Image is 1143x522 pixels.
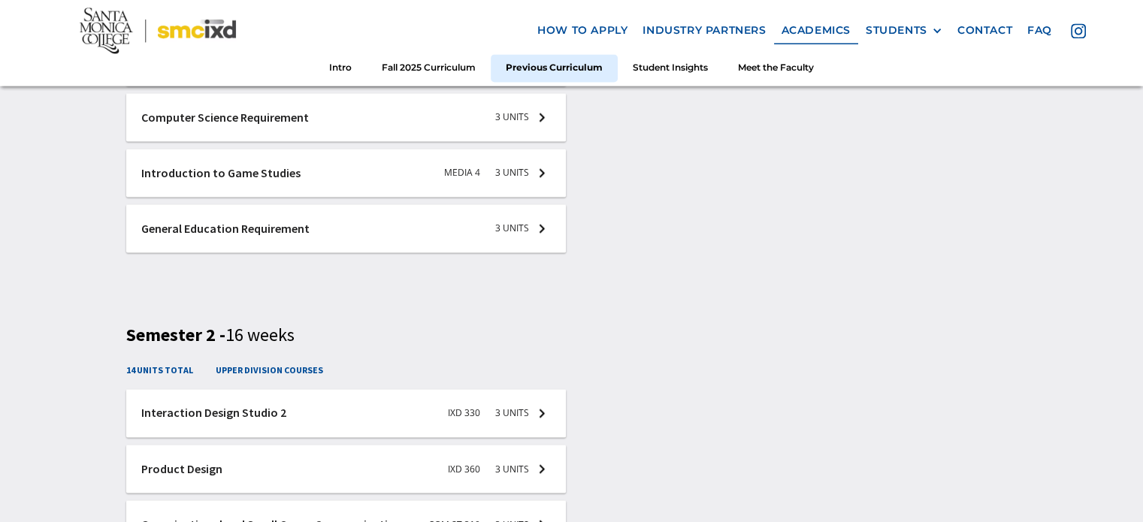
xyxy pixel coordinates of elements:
a: Student Insights [618,55,723,83]
h4: 14 units total [126,363,193,377]
a: contact [950,17,1020,45]
span: 16 weeks [225,323,295,346]
a: industry partners [635,17,773,45]
img: icon - instagram [1071,24,1086,39]
div: STUDENTS [866,25,942,38]
a: how to apply [530,17,635,45]
h3: Semester 2 - [126,324,1017,346]
a: Meet the Faculty [723,55,829,83]
a: Fall 2025 Curriculum [367,55,491,83]
a: faq [1020,17,1060,45]
a: Previous Curriculum [491,55,618,83]
h4: upper division courses [216,363,323,377]
a: Academics [774,17,858,45]
img: Santa Monica College - SMC IxD logo [80,8,236,54]
div: STUDENTS [866,25,927,38]
a: Intro [314,55,367,83]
